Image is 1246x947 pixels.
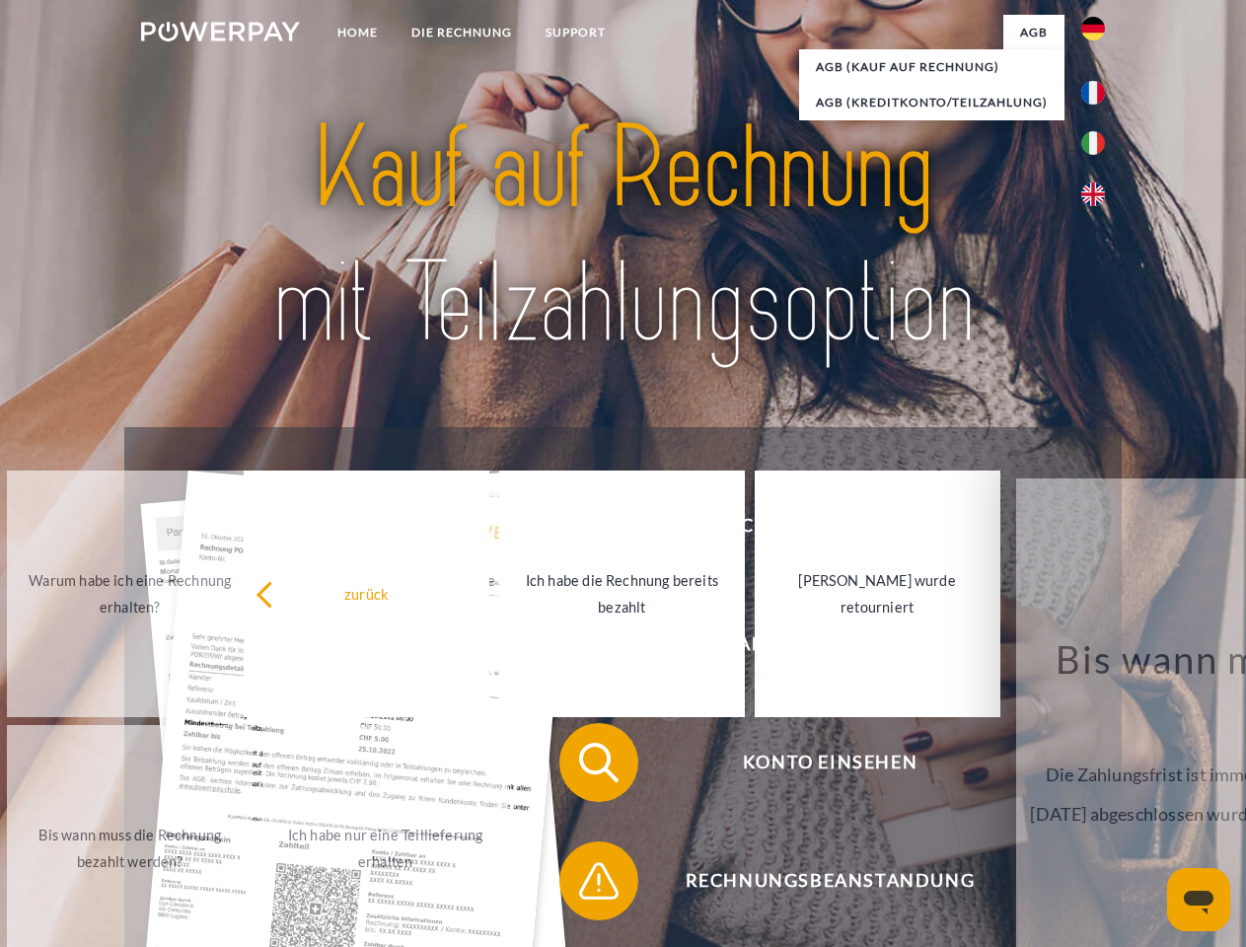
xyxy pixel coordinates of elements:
[1081,182,1105,206] img: en
[1081,131,1105,155] img: it
[321,15,395,50] a: Home
[19,567,241,620] div: Warum habe ich eine Rechnung erhalten?
[588,841,1071,920] span: Rechnungsbeanstandung
[141,22,300,41] img: logo-powerpay-white.svg
[767,567,989,620] div: [PERSON_NAME] wurde retourniert
[1081,17,1105,40] img: de
[188,95,1058,378] img: title-powerpay_de.svg
[559,841,1072,920] button: Rechnungsbeanstandung
[19,822,241,875] div: Bis wann muss die Rechnung bezahlt werden?
[1081,81,1105,105] img: fr
[511,567,733,620] div: Ich habe die Rechnung bereits bezahlt
[1003,15,1064,50] a: agb
[799,85,1064,120] a: AGB (Kreditkonto/Teilzahlung)
[529,15,623,50] a: SUPPORT
[274,822,496,875] div: Ich habe nur eine Teillieferung erhalten
[559,723,1072,802] button: Konto einsehen
[799,49,1064,85] a: AGB (Kauf auf Rechnung)
[574,738,623,787] img: qb_search.svg
[574,856,623,906] img: qb_warning.svg
[256,580,477,607] div: zurück
[395,15,529,50] a: DIE RECHNUNG
[588,723,1071,802] span: Konto einsehen
[1167,868,1230,931] iframe: Schaltfläche zum Öffnen des Messaging-Fensters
